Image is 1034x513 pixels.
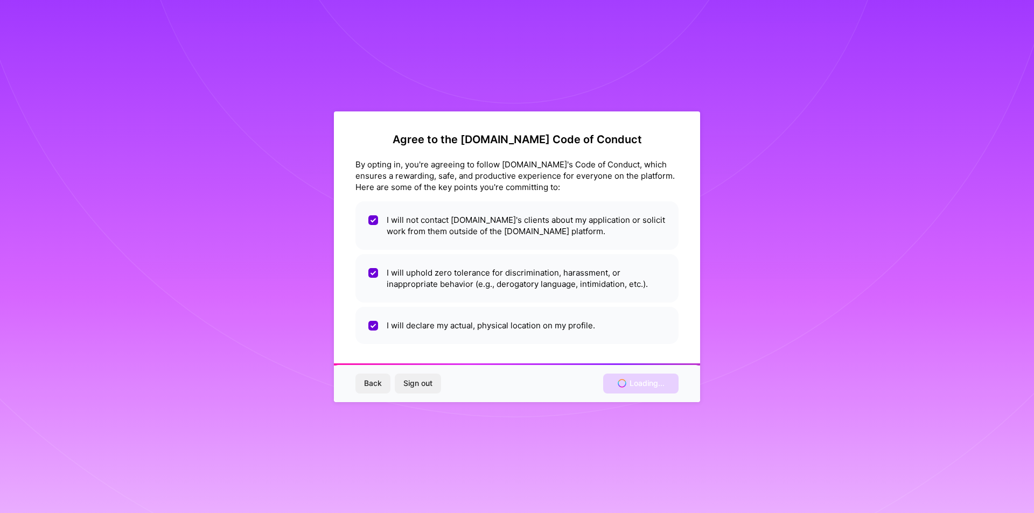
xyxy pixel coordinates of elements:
[364,378,382,389] span: Back
[355,133,679,146] h2: Agree to the [DOMAIN_NAME] Code of Conduct
[355,159,679,193] div: By opting in, you're agreeing to follow [DOMAIN_NAME]'s Code of Conduct, which ensures a rewardin...
[395,374,441,393] button: Sign out
[355,201,679,250] li: I will not contact [DOMAIN_NAME]'s clients about my application or solicit work from them outside...
[355,307,679,344] li: I will declare my actual, physical location on my profile.
[355,374,390,393] button: Back
[355,254,679,303] li: I will uphold zero tolerance for discrimination, harassment, or inappropriate behavior (e.g., der...
[403,378,432,389] span: Sign out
